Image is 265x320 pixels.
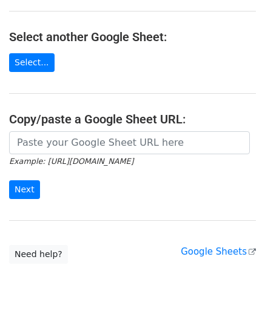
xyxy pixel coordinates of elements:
[9,157,133,166] small: Example: [URL][DOMAIN_NAME]
[9,180,40,199] input: Next
[181,246,256,257] a: Google Sheets
[204,262,265,320] iframe: Chat Widget
[9,53,55,72] a: Select...
[9,30,256,44] h4: Select another Google Sheet:
[9,245,68,264] a: Need help?
[9,112,256,126] h4: Copy/paste a Google Sheet URL:
[9,131,250,154] input: Paste your Google Sheet URL here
